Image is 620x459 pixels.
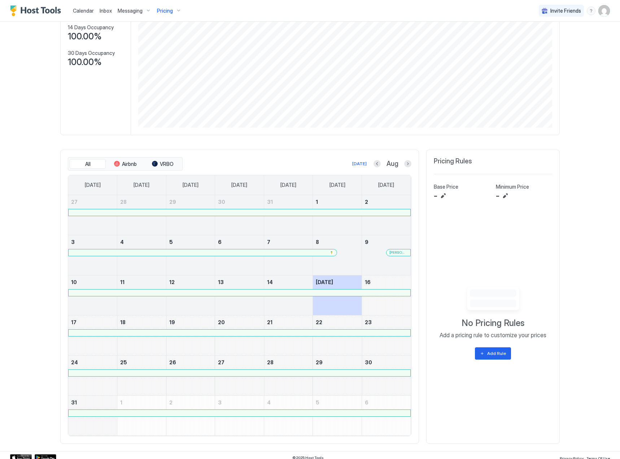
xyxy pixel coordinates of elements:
[316,239,319,245] span: 8
[68,31,102,42] span: 100.00%
[215,395,264,436] td: September 3, 2025
[166,275,215,289] a: August 12, 2025
[462,287,524,315] div: Empty image
[160,161,174,167] span: VRBO
[122,161,137,167] span: Airbnb
[224,175,254,195] a: Wednesday
[68,24,114,31] span: 14 Days Occupancy
[118,8,143,14] span: Messaging
[313,195,362,209] a: August 1, 2025
[70,159,106,169] button: All
[218,199,225,205] span: 30
[166,235,215,249] a: August 5, 2025
[267,279,273,285] span: 14
[68,356,117,369] a: August 24, 2025
[117,235,166,275] td: August 4, 2025
[68,395,117,436] td: August 31, 2025
[434,157,472,166] span: Pricing Rules
[267,199,273,205] span: 31
[231,182,247,188] span: [DATE]
[215,356,264,369] a: August 27, 2025
[120,279,125,285] span: 11
[218,279,224,285] span: 13
[117,275,166,289] a: August 11, 2025
[120,239,124,245] span: 4
[68,157,183,171] div: tab-group
[374,160,381,167] button: Previous month
[313,395,362,436] td: September 5, 2025
[68,57,102,68] span: 100.00%
[264,316,313,329] a: August 21, 2025
[313,316,362,329] a: August 22, 2025
[71,279,77,285] span: 10
[313,235,362,249] a: August 8, 2025
[313,275,362,289] a: August 15, 2025
[100,7,112,14] a: Inbox
[117,315,166,355] td: August 18, 2025
[362,395,411,436] td: September 6, 2025
[496,190,499,201] span: -
[404,160,411,167] button: Next month
[166,275,215,315] td: August 12, 2025
[365,239,368,245] span: 9
[264,235,313,249] a: August 7, 2025
[85,182,101,188] span: [DATE]
[68,355,117,395] td: August 24, 2025
[68,315,117,355] td: August 17, 2025
[462,318,524,329] span: No Pricing Rules
[387,160,398,168] span: Aug
[264,275,313,315] td: August 14, 2025
[550,8,581,14] span: Invite Friends
[264,355,313,395] td: August 28, 2025
[264,275,313,289] a: August 14, 2025
[73,7,94,14] a: Calendar
[169,319,175,325] span: 19
[313,355,362,395] td: August 29, 2025
[166,195,215,209] a: July 29, 2025
[267,239,270,245] span: 7
[120,319,126,325] span: 18
[215,275,264,315] td: August 13, 2025
[218,399,222,406] span: 3
[371,175,401,195] a: Saturday
[313,356,362,369] a: August 29, 2025
[117,396,166,409] a: September 1, 2025
[329,182,345,188] span: [DATE]
[7,434,25,452] iframe: Intercom live chat
[73,8,94,14] span: Calendar
[107,159,143,169] button: Airbnb
[378,182,394,188] span: [DATE]
[166,235,215,275] td: August 5, 2025
[169,279,175,285] span: 12
[71,359,78,365] span: 24
[440,331,546,339] span: Add a pricing rule to customize your prices
[362,315,411,355] td: August 23, 2025
[78,175,108,195] a: Sunday
[117,316,166,329] a: August 18, 2025
[273,175,304,195] a: Thursday
[264,235,313,275] td: August 7, 2025
[362,275,411,289] a: August 16, 2025
[218,319,225,325] span: 20
[117,275,166,315] td: August 11, 2025
[362,356,411,369] a: August 30, 2025
[362,195,411,235] td: August 2, 2025
[117,235,166,249] a: August 4, 2025
[316,279,333,285] span: [DATE]
[487,350,506,357] div: Add Rule
[267,359,274,365] span: 28
[169,199,176,205] span: 29
[117,355,166,395] td: August 25, 2025
[215,316,264,329] a: August 20, 2025
[117,356,166,369] a: August 25, 2025
[166,395,215,436] td: September 2, 2025
[598,5,610,17] div: User profile
[352,160,367,167] div: [DATE]
[100,8,112,14] span: Inbox
[362,316,411,329] a: August 23, 2025
[120,399,122,406] span: 1
[362,195,411,209] a: August 2, 2025
[166,315,215,355] td: August 19, 2025
[313,235,362,275] td: August 8, 2025
[166,396,215,409] a: September 2, 2025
